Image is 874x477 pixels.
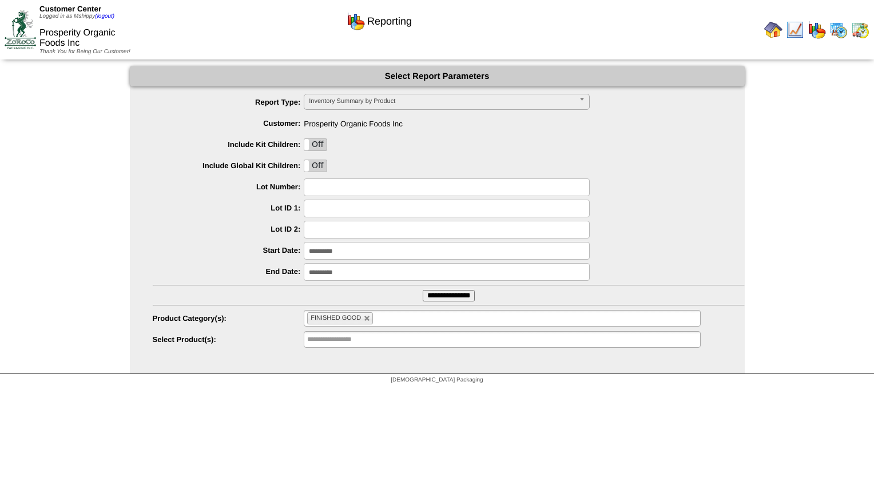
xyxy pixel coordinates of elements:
label: Report Type: [153,98,304,106]
label: Lot ID 1: [153,204,304,212]
img: ZoRoCo_Logo(Green%26Foil)%20jpg.webp [5,10,36,49]
label: Product Category(s): [153,314,304,323]
img: home.gif [764,21,782,39]
label: Include Global Kit Children: [153,161,304,170]
div: Select Report Parameters [130,66,745,86]
span: Thank You for Being Our Customer! [39,49,130,55]
span: FINISHED GOOD [311,315,361,321]
span: Prosperity Organic Foods Inc [39,28,116,48]
label: Off [304,139,327,150]
img: calendarinout.gif [851,21,869,39]
label: Off [304,160,327,172]
label: End Date: [153,267,304,276]
img: line_graph.gif [786,21,804,39]
label: Select Product(s): [153,335,304,344]
span: Reporting [367,15,412,27]
img: calendarprod.gif [829,21,848,39]
div: OnOff [304,160,327,172]
div: OnOff [304,138,327,151]
span: Inventory Summary by Product [309,94,574,108]
img: graph.gif [808,21,826,39]
span: Prosperity Organic Foods Inc [153,115,745,128]
span: Customer Center [39,5,101,13]
img: graph.gif [347,12,365,30]
a: (logout) [95,13,114,19]
span: [DEMOGRAPHIC_DATA] Packaging [391,377,483,383]
label: Lot ID 2: [153,225,304,233]
label: Customer: [153,119,304,128]
label: Lot Number: [153,182,304,191]
span: Logged in as Mshippy [39,13,114,19]
label: Start Date: [153,246,304,255]
label: Include Kit Children: [153,140,304,149]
